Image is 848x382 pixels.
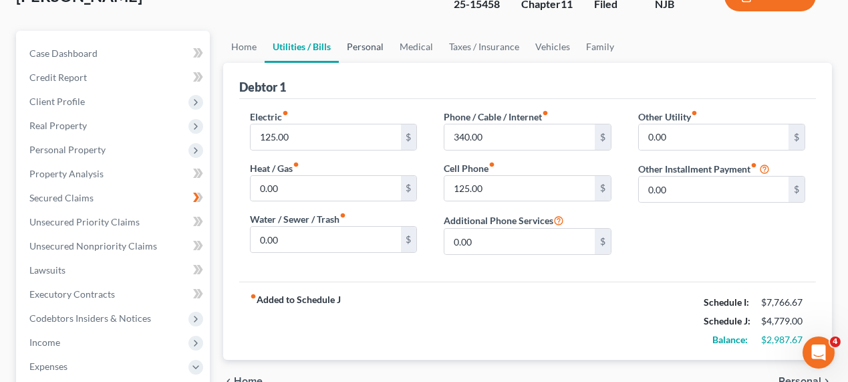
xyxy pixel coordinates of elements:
i: fiber_manual_record [293,161,299,168]
a: Taxes / Insurance [441,31,527,63]
a: Case Dashboard [19,41,210,66]
span: Real Property [29,120,87,131]
a: Lawsuits [19,258,210,282]
span: Case Dashboard [29,47,98,59]
span: Codebtors Insiders & Notices [29,312,151,324]
i: fiber_manual_record [250,293,257,300]
i: fiber_manual_record [282,110,289,116]
a: Vehicles [527,31,578,63]
div: $ [789,124,805,150]
i: fiber_manual_record [488,161,495,168]
div: $4,779.00 [761,314,805,328]
i: fiber_manual_record [691,110,698,116]
span: Unsecured Priority Claims [29,216,140,227]
a: Unsecured Priority Claims [19,210,210,234]
a: Medical [392,31,441,63]
a: Personal [339,31,392,63]
div: $7,766.67 [761,296,805,309]
label: Electric [250,110,289,124]
div: $ [401,227,417,252]
strong: Added to Schedule J [250,293,341,349]
span: Lawsuits [29,264,65,276]
label: Cell Phone [444,161,495,175]
a: Utilities / Bills [265,31,339,63]
input: -- [251,227,400,252]
input: -- [639,177,789,202]
label: Phone / Cable / Internet [444,110,549,124]
span: Expenses [29,361,67,372]
input: -- [444,229,594,254]
div: $2,987.67 [761,333,805,347]
div: $ [595,176,611,201]
a: Family [578,31,622,63]
a: Home [223,31,265,63]
iframe: Intercom live chat [803,337,835,369]
a: Secured Claims [19,186,210,210]
span: Income [29,337,60,348]
a: Executory Contracts [19,282,210,306]
label: Heat / Gas [250,161,299,175]
div: $ [595,229,611,254]
label: Water / Sewer / Trash [250,212,346,226]
a: Unsecured Nonpriority Claims [19,234,210,258]
span: Property Analysis [29,168,104,179]
strong: Balance: [712,334,748,345]
i: fiber_manual_record [750,162,757,169]
span: Personal Property [29,144,106,155]
span: Secured Claims [29,192,94,203]
span: Executory Contracts [29,288,115,300]
input: -- [639,124,789,150]
span: Client Profile [29,96,85,107]
div: $ [789,177,805,202]
label: Other Installment Payment [638,162,757,176]
a: Property Analysis [19,162,210,186]
a: Credit Report [19,66,210,90]
div: $ [595,124,611,150]
i: fiber_manual_record [339,212,346,219]
span: Credit Report [29,72,87,83]
label: Other Utility [638,110,698,124]
div: $ [401,124,417,150]
label: Additional Phone Services [444,212,564,228]
span: 4 [830,337,841,347]
i: fiber_manual_record [542,110,549,116]
input: -- [444,124,594,150]
input: -- [444,176,594,201]
strong: Schedule I: [704,296,749,308]
strong: Schedule J: [704,315,750,326]
span: Unsecured Nonpriority Claims [29,240,157,252]
div: Debtor 1 [239,79,286,95]
input: -- [251,124,400,150]
input: -- [251,176,400,201]
div: $ [401,176,417,201]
